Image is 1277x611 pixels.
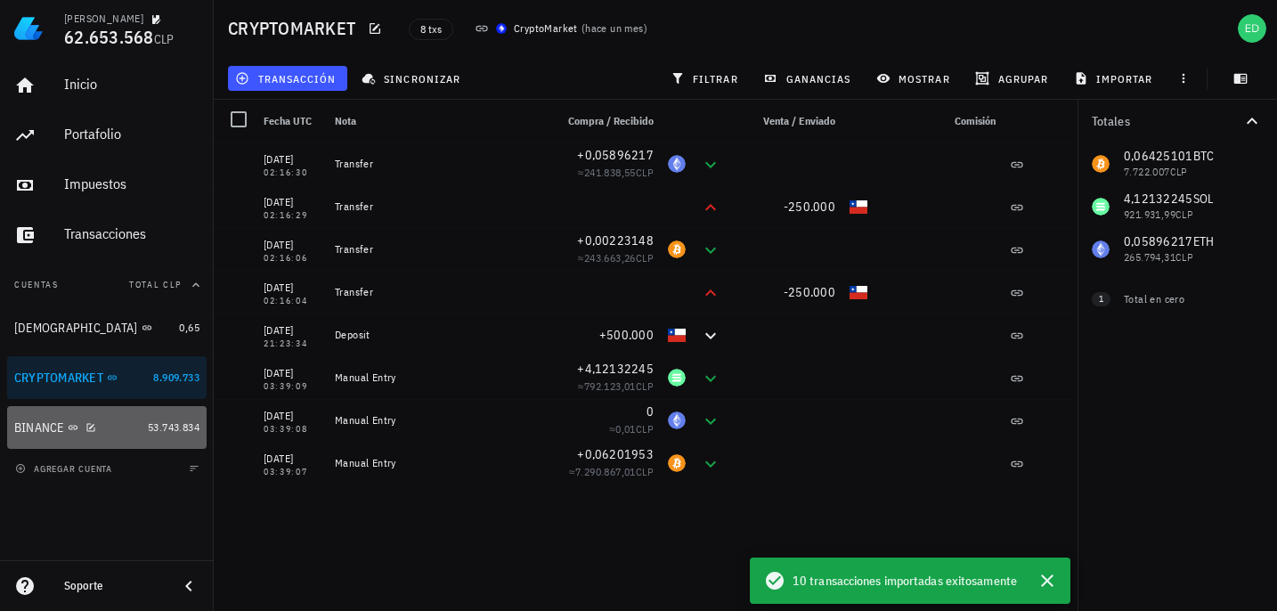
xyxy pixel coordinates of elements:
[663,66,749,91] button: filtrar
[264,322,321,339] div: [DATE]
[668,454,686,472] div: BTC-icon
[264,407,321,425] div: [DATE]
[7,306,207,349] a: [DEMOGRAPHIC_DATA] 0,65
[578,379,654,393] span: ≈
[1092,115,1241,127] div: Totales
[153,371,199,384] span: 8.909.733
[668,411,686,429] div: ETH-icon
[668,326,686,344] div: CLP-icon
[514,20,578,37] div: CryptoMarket
[784,284,835,300] span: -250.000
[64,175,199,192] div: Impuestos
[1078,100,1277,143] button: Totales
[154,31,175,47] span: CLP
[647,403,654,420] span: 0
[636,166,654,179] span: CLP
[264,151,321,168] div: [DATE]
[1099,292,1103,306] span: 1
[264,279,321,297] div: [DATE]
[7,114,207,157] a: Portafolio
[64,579,164,593] div: Soporte
[11,460,120,477] button: agregar cuenta
[7,264,207,306] button: CuentasTotal CLP
[578,251,654,265] span: ≈
[728,100,842,143] div: Venta / Enviado
[767,71,850,86] span: ganancias
[869,66,961,91] button: mostrar
[599,327,654,343] span: +500.000
[955,114,996,127] span: Comisión
[668,155,686,173] div: ETH-icon
[264,364,321,382] div: [DATE]
[335,114,356,127] span: Nota
[64,12,143,26] div: [PERSON_NAME]
[979,71,1048,86] span: agrupar
[7,356,207,399] a: CRYPTOMARKET 8.909.733
[577,147,654,163] span: +0,05896217
[968,66,1059,91] button: agrupar
[575,465,636,478] span: 7.290.867,01
[850,283,867,301] div: CLP-icon
[19,463,112,475] span: agregar cuenta
[577,232,654,248] span: +0,00223148
[585,21,643,35] span: hace un mes
[674,71,738,86] span: filtrar
[578,166,654,179] span: ≈
[874,100,1003,143] div: Comisión
[264,425,321,434] div: 03:39:08
[239,71,336,86] span: transacción
[335,456,540,470] div: Manual Entry
[584,379,636,393] span: 792.123,01
[228,66,347,91] button: transacción
[64,126,199,143] div: Portafolio
[636,379,654,393] span: CLP
[1238,14,1266,43] div: avatar
[636,465,654,478] span: CLP
[568,114,654,127] span: Compra / Recibido
[668,240,686,258] div: BTC-icon
[264,236,321,254] div: [DATE]
[148,420,199,434] span: 53.743.834
[7,214,207,257] a: Transacciones
[256,100,328,143] div: Fecha UTC
[335,157,540,171] div: Transfer
[365,71,460,86] span: sincronizar
[264,254,321,263] div: 02:16:06
[335,200,540,214] div: Transfer
[7,64,207,107] a: Inicio
[577,446,654,462] span: +0,06201953
[7,406,207,449] a: BINANCE 53.743.834
[64,225,199,242] div: Transacciones
[756,66,862,91] button: ganancias
[793,571,1017,591] span: 10 transacciones importadas exitosamente
[7,164,207,207] a: Impuestos
[850,198,867,216] div: CLP-icon
[129,279,182,290] span: Total CLP
[228,14,362,43] h1: CRYPTOMARKET
[335,242,540,257] div: Transfer
[264,193,321,211] div: [DATE]
[264,297,321,305] div: 02:16:04
[880,71,950,86] span: mostrar
[577,361,654,377] span: +4,12132245
[784,199,835,215] span: -250.000
[615,422,636,436] span: 0,01
[569,465,654,478] span: ≈
[14,371,103,386] div: CRYPTOMARKET
[496,23,507,34] img: CryptoMKT
[264,168,321,177] div: 02:16:30
[264,382,321,391] div: 03:39:09
[328,100,547,143] div: Nota
[584,166,636,179] span: 241.838,55
[335,413,540,428] div: Manual Entry
[763,114,835,127] span: Venta / Enviado
[420,20,442,39] span: 8 txs
[264,450,321,468] div: [DATE]
[264,468,321,477] div: 03:39:07
[179,321,199,334] span: 0,65
[547,100,661,143] div: Compra / Recibido
[636,251,654,265] span: CLP
[1066,66,1164,91] button: importar
[64,76,199,93] div: Inicio
[354,66,472,91] button: sincronizar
